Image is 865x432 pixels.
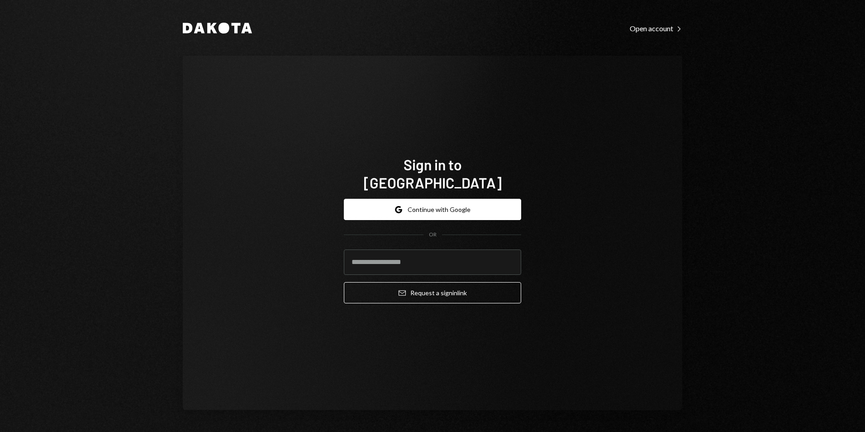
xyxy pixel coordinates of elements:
[630,23,682,33] a: Open account
[429,231,437,239] div: OR
[344,282,521,303] button: Request a signinlink
[630,24,682,33] div: Open account
[344,155,521,192] h1: Sign in to [GEOGRAPHIC_DATA]
[344,199,521,220] button: Continue with Google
